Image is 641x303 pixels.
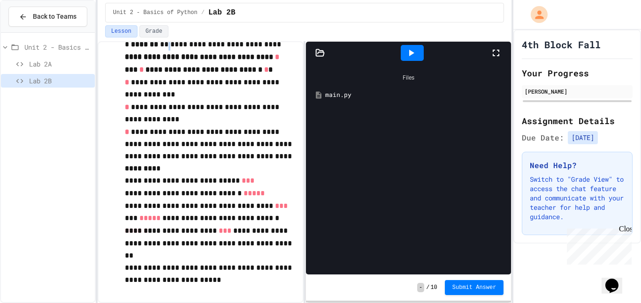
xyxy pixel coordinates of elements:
span: Back to Teams [33,12,76,22]
span: Unit 2 - Basics of Python [24,42,91,52]
span: Due Date: [522,132,564,143]
iframe: chat widget [602,266,632,294]
span: 10 [430,284,437,291]
h1: 4th Block Fall [522,38,601,51]
div: My Account [521,4,550,25]
div: main.py [325,90,505,100]
span: [DATE] [568,131,598,144]
span: / [201,9,205,16]
span: Lab 2A [29,59,91,69]
div: Files [311,69,506,87]
h3: Need Help? [530,160,625,171]
button: Lesson [105,25,137,37]
div: [PERSON_NAME] [525,87,630,96]
span: Submit Answer [452,284,496,291]
button: Submit Answer [445,280,504,295]
button: Back to Teams [8,7,87,27]
p: Switch to "Grade View" to access the chat feature and communicate with your teacher for help and ... [530,175,625,222]
span: Lab 2B [208,7,236,18]
h2: Your Progress [522,67,633,80]
span: / [426,284,429,291]
span: Unit 2 - Basics of Python [113,9,198,16]
span: - [417,283,424,292]
span: Lab 2B [29,76,91,86]
iframe: chat widget [563,225,632,265]
div: Chat with us now!Close [4,4,65,59]
button: Grade [139,25,168,37]
h2: Assignment Details [522,114,633,127]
